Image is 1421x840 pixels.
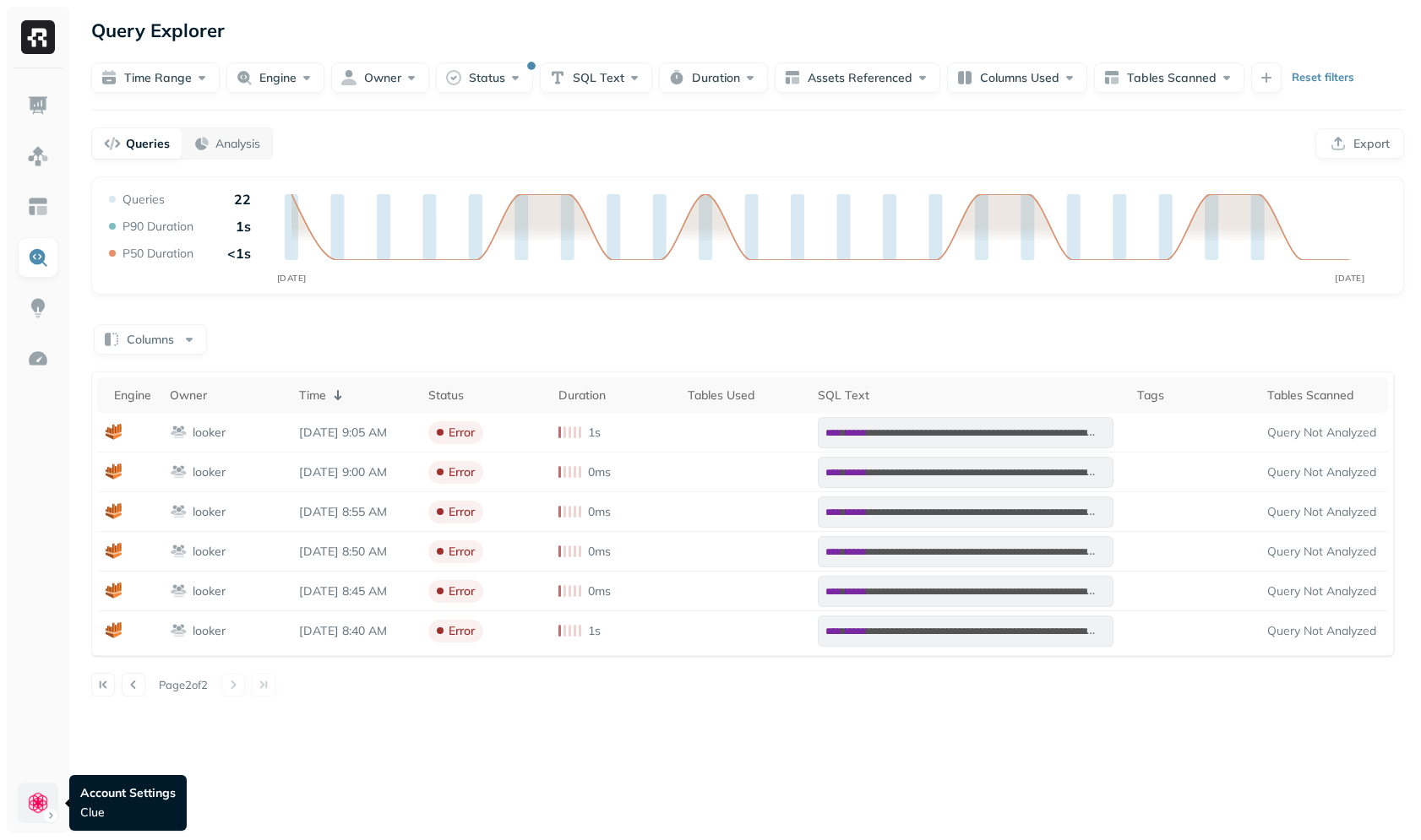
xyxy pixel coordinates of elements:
p: 0ms [588,504,611,520]
img: Insights [27,297,49,319]
img: Dashboard [27,95,49,117]
p: 22 [234,191,251,208]
p: looker [193,425,226,441]
button: Engine [226,62,324,93]
div: Tags [1137,387,1249,404]
button: Status [436,62,533,93]
p: Sep 4, 2025 9:00 AM [299,464,411,480]
p: Page 2 of 2 [159,677,208,692]
p: Query Not Analyzed [1267,623,1380,639]
img: Asset Explorer [27,196,49,218]
div: Time [299,385,411,405]
p: Queries [126,136,170,152]
p: looker [193,464,226,480]
p: Analysis [215,136,260,152]
p: looker [193,583,226,599]
tspan: [DATE] [1335,273,1364,284]
p: error [449,464,475,480]
p: Query Not Analyzed [1267,544,1380,560]
button: Columns [94,324,207,355]
img: workgroup [170,424,188,441]
div: Tables Scanned [1267,387,1380,404]
p: P50 Duration [122,246,193,262]
p: 1s [588,623,601,639]
tspan: [DATE] [277,273,307,284]
p: error [449,583,475,599]
p: Account Settings [80,785,176,801]
img: Clue [26,791,50,815]
p: 0ms [588,464,611,480]
img: workgroup [170,622,188,639]
img: Assets [27,145,49,167]
p: error [449,425,475,441]
p: 0ms [588,544,611,560]
p: looker [193,504,226,520]
img: Ryft [21,20,55,54]
p: Query Explorer [91,15,225,46]
button: Export [1315,128,1404,159]
p: Query Not Analyzed [1267,464,1380,480]
p: error [449,504,475,520]
img: workgroup [170,543,188,560]
div: Status [428,387,541,404]
p: 1s [236,218,251,235]
img: Optimization [27,348,49,370]
button: SQL Text [540,62,652,93]
p: 1s [588,425,601,441]
p: Queries [122,192,165,208]
p: Sep 4, 2025 8:55 AM [299,504,411,520]
div: SQL Text [818,387,1120,404]
button: Columns Used [947,62,1087,93]
p: looker [193,623,226,639]
p: 0ms [588,583,611,599]
p: P90 Duration [122,219,193,235]
button: Time Range [91,62,220,93]
p: Query Not Analyzed [1267,425,1380,441]
p: error [449,623,475,639]
div: Engine [114,387,153,404]
p: Query Not Analyzed [1267,504,1380,520]
div: Duration [558,387,671,404]
img: Query Explorer [27,247,49,268]
p: error [449,544,475,560]
img: workgroup [170,583,188,599]
p: Sep 4, 2025 8:40 AM [299,623,411,639]
p: Reset filters [1292,69,1354,86]
div: Tables Used [688,387,800,404]
img: workgroup [170,463,188,480]
button: Assets Referenced [775,62,940,93]
p: Sep 4, 2025 9:05 AM [299,425,411,441]
button: Owner [331,62,429,93]
p: <1s [227,245,251,262]
p: looker [193,544,226,560]
p: Query Not Analyzed [1267,583,1380,599]
div: Owner [170,387,282,404]
p: Sep 4, 2025 8:50 AM [299,544,411,560]
button: Duration [659,62,768,93]
img: workgroup [170,503,188,520]
p: Sep 4, 2025 8:45 AM [299,583,411,599]
button: Tables Scanned [1094,62,1244,93]
p: Clue [80,805,176,821]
